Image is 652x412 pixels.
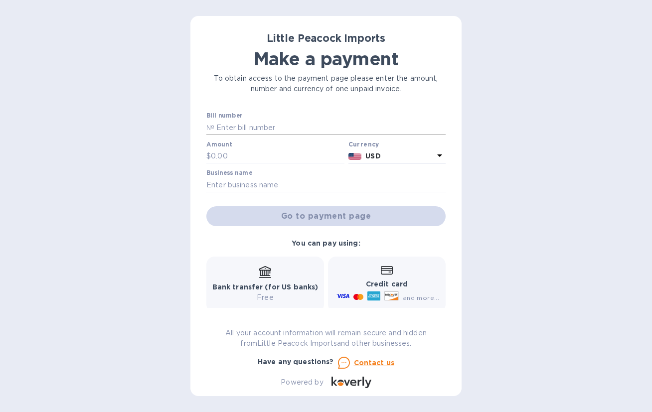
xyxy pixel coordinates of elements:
b: Have any questions? [258,358,334,366]
p: № [206,123,214,133]
label: Bill number [206,113,242,119]
p: Free [212,292,319,303]
p: $ [206,151,211,161]
span: and more... [403,294,439,301]
u: Contact us [354,359,395,367]
h1: Make a payment [206,48,446,69]
label: Business name [206,170,252,176]
img: USD [348,153,362,160]
b: You can pay using: [292,239,360,247]
input: 0.00 [211,149,344,164]
p: All your account information will remain secure and hidden from Little Peacock Imports and other ... [206,328,446,349]
input: Enter bill number [214,120,446,135]
b: Credit card [366,280,408,288]
b: USD [365,152,380,160]
b: Bank transfer (for US banks) [212,283,319,291]
b: Little Peacock Imports [267,32,385,44]
p: To obtain access to the payment page please enter the amount, number and currency of one unpaid i... [206,73,446,94]
p: Powered by [281,377,323,388]
input: Enter business name [206,177,446,192]
label: Amount [206,141,232,147]
b: Currency [348,140,379,148]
